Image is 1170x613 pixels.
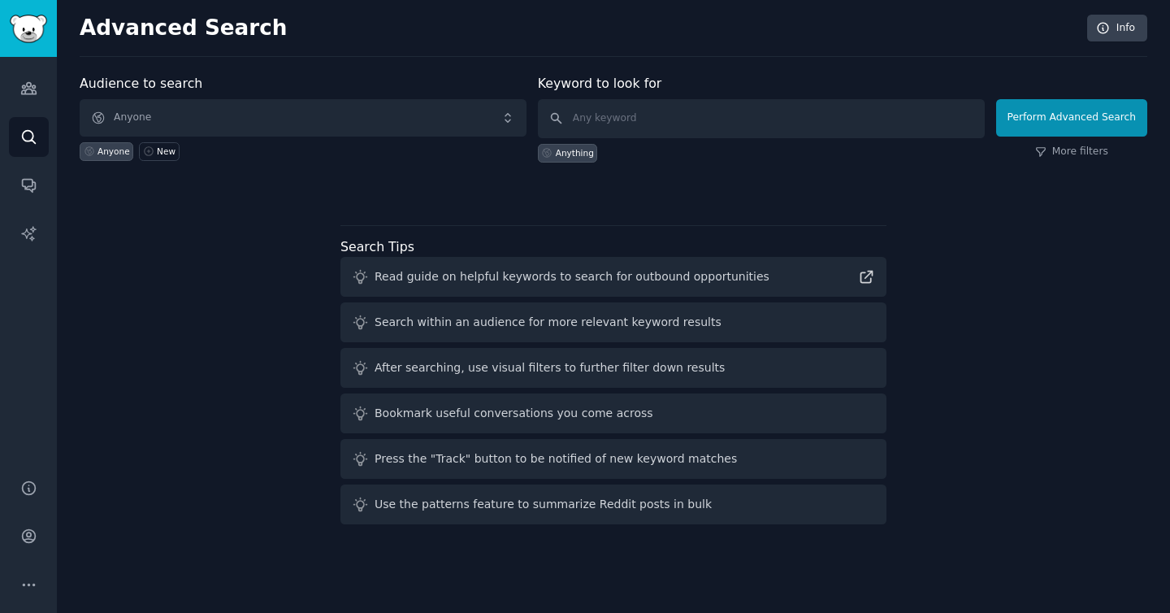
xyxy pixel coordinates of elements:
a: New [139,142,179,161]
a: Info [1087,15,1147,42]
label: Keyword to look for [538,76,662,91]
div: Anything [556,147,594,159]
div: Bookmark useful conversations you come across [375,405,653,422]
button: Perform Advanced Search [996,99,1147,137]
div: After searching, use visual filters to further filter down results [375,359,725,376]
input: Any keyword [538,99,985,138]
div: Use the patterns feature to summarize Reddit posts in bulk [375,496,712,513]
div: Read guide on helpful keywords to search for outbound opportunities [375,268,769,285]
button: Anyone [80,99,526,137]
div: Press the "Track" button to be notified of new keyword matches [375,450,737,467]
div: Search within an audience for more relevant keyword results [375,314,721,331]
div: New [157,146,175,157]
h2: Advanced Search [80,15,1078,41]
img: GummySearch logo [10,15,47,43]
a: More filters [1035,145,1108,159]
label: Audience to search [80,76,202,91]
label: Search Tips [340,239,414,254]
div: Anyone [97,146,130,157]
